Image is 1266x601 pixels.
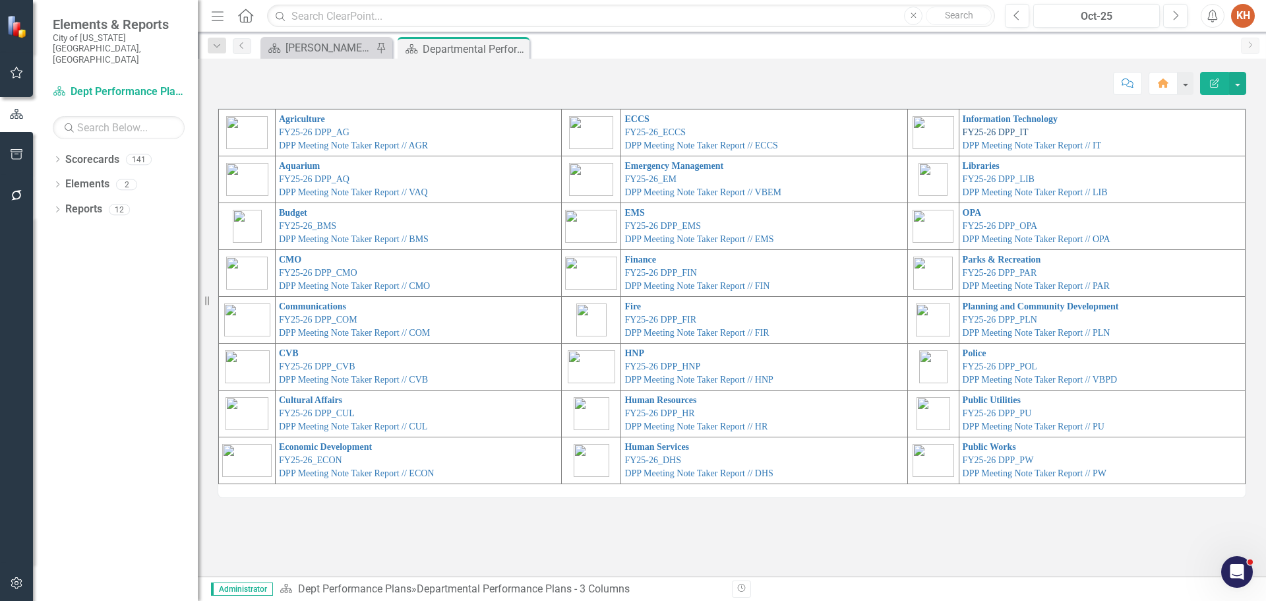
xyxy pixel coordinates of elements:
a: ECCS [624,114,649,124]
img: IT%20Logo.png [913,116,954,149]
button: Oct-25 [1033,4,1160,28]
img: Communications.png [224,303,270,336]
input: Search ClearPoint... [267,5,995,28]
button: Search [926,7,992,25]
a: DPP Meeting Note Taker Report // CUL [279,422,427,431]
a: Dept Performance Plans [298,583,411,595]
a: FY25-26 DPP_EMS [624,221,701,231]
div: 12 [109,204,130,215]
a: FY25-26 DPP_IT [963,127,1029,137]
a: DPP Meeting Note Taker Report // ECON [279,468,434,478]
a: FY25-26_DHS [624,455,681,465]
span: Elements & Reports [53,16,185,32]
img: Agriculture.png [226,116,268,149]
a: DPP Meeting Note Taker Report // FIR [624,328,769,338]
a: FY25-26 DPP_AG [279,127,349,137]
a: Elements [65,177,109,192]
a: FY25-26_ECON [279,455,342,465]
a: Libraries [963,161,1000,171]
img: Police.png [919,350,948,383]
a: Reports [65,202,102,217]
a: DPP Meeting Note Taker Report // PU [963,422,1104,431]
a: FY25-26 DPP_POL [963,362,1037,371]
a: [PERSON_NAME]'s Home [264,40,373,56]
a: FY25-26_EM [624,174,677,184]
a: Agriculture [279,114,325,124]
button: KH [1231,4,1255,28]
a: DPP Meeting Note Taker Report // VBPD [963,375,1117,385]
a: OPA [963,208,982,218]
a: HNP [624,348,644,358]
a: DPP Meeting Note Taker Report // FIN [624,281,769,291]
div: [PERSON_NAME]'s Home [286,40,373,56]
a: CMO [279,255,301,265]
div: Departmental Performance Plans - 3 Columns [423,41,526,57]
a: DPP Meeting Note Taker Report // PAR [963,281,1110,291]
img: Office%20of%20Emergency%20Management.png [569,163,613,196]
a: Cultural Affairs [279,395,342,405]
img: Emergency%20Medical%20Services.png [565,210,617,243]
img: ClearPoint Strategy [7,15,30,38]
img: Public%20Utilities.png [917,397,950,430]
img: Budget.png [233,210,262,243]
img: Housing%20&%20Neighborhood%20Preservation.png [568,350,615,383]
a: FY25-26 DPP_AQ [279,174,349,184]
a: Information Technology [963,114,1058,124]
a: DPP Meeting Note Taker Report // AGR [279,141,428,150]
a: Human Services [624,442,689,452]
a: Public Utilities [963,395,1021,405]
a: FY25-26 DPP_PLN [963,315,1037,325]
img: Convention%20&%20Visitors%20Bureau.png [225,350,270,383]
img: Libraries.png [919,163,948,196]
a: FY25-26 DPP_HR [624,408,694,418]
img: City%20Manager's%20Office.png [226,257,268,290]
div: Oct-25 [1038,9,1155,24]
img: Fire.png [576,303,607,336]
img: Economic%20Development.png [222,444,272,477]
a: FY25-26 DPP_COM [279,315,357,325]
a: FY25-26 DPP_CVB [279,362,355,371]
div: » [280,582,722,597]
a: Emergency Management [624,161,723,171]
a: FY25-26 DPP_FIR [624,315,696,325]
a: FY25-26 DPP_LIB [963,174,1035,184]
a: DPP Meeting Note Taker Report // IT [963,141,1102,150]
a: FY25-26 DPP_PU [963,408,1032,418]
a: DPP Meeting Note Taker Report // DHS [624,468,773,478]
a: DPP Meeting Note Taker Report // VBEM [624,187,781,197]
a: DPP Meeting Note Taker Report // HR [624,422,768,431]
a: Scorecards [65,152,119,168]
a: Police [963,348,986,358]
a: FY25-26 DPP_CMO [279,268,357,278]
div: 2 [116,179,137,190]
a: DPP Meeting Note Taker Report // OPA [963,234,1110,244]
a: DPP Meeting Note Taker Report // BMS [279,234,429,244]
a: DPP Meeting Note Taker Report // PW [963,468,1106,478]
a: DPP Meeting Note Taker Report // EMS [624,234,773,244]
a: DPP Meeting Note Taker Report // ECCS [624,141,777,150]
a: Dept Performance Plans [53,84,185,100]
a: Budget [279,208,307,218]
a: Public Works [963,442,1016,452]
input: Search Below... [53,116,185,139]
span: Administrator [211,583,273,596]
img: Emergency%20Communications%20&%20Citizen%20Services.png [569,116,613,149]
a: Communications [279,301,346,311]
a: DPP Meeting Note Taker Report // HNP [624,375,773,385]
a: DPP Meeting Note Taker Report // CMO [279,281,430,291]
img: Parks%20&%20Recreation.png [913,257,953,290]
a: FY25-26 DPP_CUL [279,408,355,418]
span: Search [945,10,973,20]
a: DPP Meeting Note Taker Report // COM [279,328,430,338]
a: Planning and Community Development [963,301,1119,311]
img: Human%20Services.png [574,444,609,477]
a: DPP Meeting Note Taker Report // CVB [279,375,428,385]
a: CVB [279,348,299,358]
img: Aquarium.png [226,163,268,196]
div: 141 [126,154,152,165]
img: Planning%20&%20Community%20Development.png [916,303,950,336]
a: Aquarium [279,161,320,171]
a: FY25-26_ECCS [624,127,686,137]
a: Human Resources [624,395,696,405]
a: Economic Development [279,442,372,452]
